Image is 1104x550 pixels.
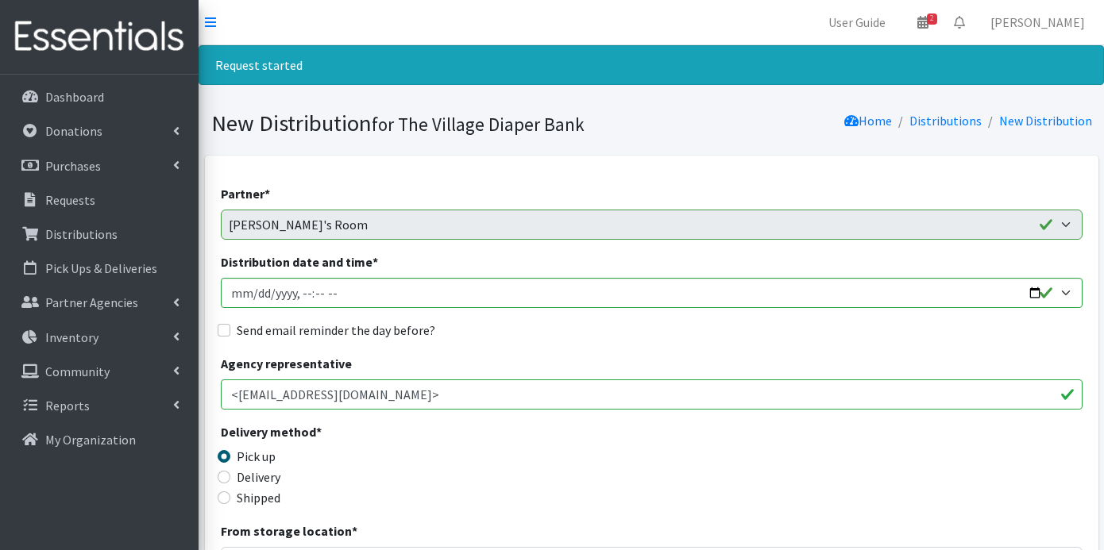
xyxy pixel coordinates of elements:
[221,354,352,373] label: Agency representative
[221,422,436,447] legend: Delivery method
[373,254,378,270] abbr: required
[45,329,98,345] p: Inventory
[844,113,892,129] a: Home
[45,192,95,208] p: Requests
[45,363,110,379] p: Community
[999,113,1092,129] a: New Distribution
[45,226,118,242] p: Distributions
[211,110,646,137] h1: New Distribution
[6,10,192,63] img: HumanEssentials
[45,158,101,174] p: Purchases
[6,390,192,421] a: Reports
[199,45,1104,85] div: Request started
[978,6,1098,38] a: [PERSON_NAME]
[45,398,90,413] p: Reports
[45,89,104,105] p: Dashboard
[6,252,192,284] a: Pick Ups & Deliveries
[237,488,280,507] label: Shipped
[909,113,982,129] a: Distributions
[6,81,192,113] a: Dashboard
[927,13,937,25] span: 2
[221,521,357,540] label: From storage location
[45,123,102,139] p: Donations
[6,287,192,318] a: Partner Agencies
[905,6,941,38] a: 2
[6,184,192,216] a: Requests
[6,115,192,147] a: Donations
[264,186,270,202] abbr: required
[221,252,378,271] label: Distribution date and time
[237,447,276,466] label: Pick up
[6,321,192,353] a: Inventory
[6,150,192,182] a: Purchases
[45,432,136,448] p: My Organization
[352,523,357,539] abbr: required
[316,424,322,440] abbr: required
[221,184,270,203] label: Partner
[816,6,898,38] a: User Guide
[237,467,280,487] label: Delivery
[6,356,192,387] a: Community
[372,113,585,136] small: for The Village Diaper Bank
[237,321,435,340] label: Send email reminder the day before?
[6,424,192,456] a: My Organization
[6,218,192,250] a: Distributions
[45,294,138,310] p: Partner Agencies
[45,260,157,276] p: Pick Ups & Deliveries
